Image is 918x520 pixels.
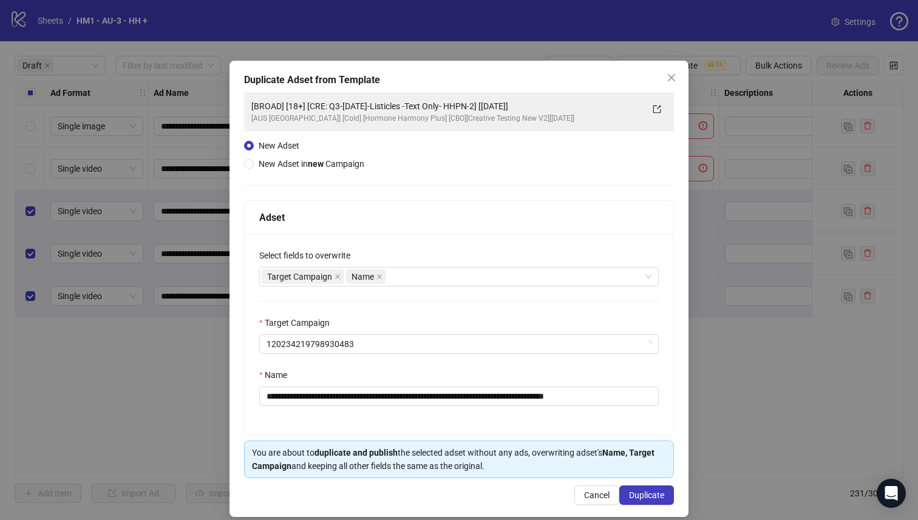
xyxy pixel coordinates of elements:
span: Name [352,270,374,283]
label: Target Campaign [259,316,338,329]
div: You are about to the selected adset without any ads, overwriting adset's and keeping all other fi... [252,446,666,473]
strong: duplicate and publish [314,448,398,458]
label: Name [259,368,295,382]
div: Adset [259,210,659,225]
span: Target Campaign [262,269,344,284]
div: Open Intercom Messenger [877,479,906,508]
button: Duplicate [619,485,674,505]
span: Name [346,269,386,284]
span: export [653,105,661,113]
span: close [376,274,382,280]
label: Select fields to overwrite [259,249,358,262]
span: close [667,73,676,83]
span: close [335,274,341,280]
div: [AUS [GEOGRAPHIC_DATA]] [Cold] [Hormone Harmony Plus] [CBO][Creative Testing New V2][[DATE]] [251,113,642,124]
div: [BROAD] [18+] [CRE: Q3-[DATE]-Listicles -Text Only- HHPN-2] [[DATE]] [251,100,642,113]
input: Name [259,387,659,406]
strong: new [308,159,324,169]
span: Cancel [584,490,610,500]
span: New Adset in Campaign [259,159,364,169]
button: Close [662,68,681,87]
span: New Adset [259,141,299,150]
strong: Name, Target Campaign [252,448,654,471]
button: Cancel [574,485,619,505]
span: loading [644,339,654,349]
span: Target Campaign [267,270,332,283]
div: Duplicate Adset from Template [244,73,674,87]
span: Duplicate [629,490,664,500]
span: 120234219798930483 [267,335,651,353]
